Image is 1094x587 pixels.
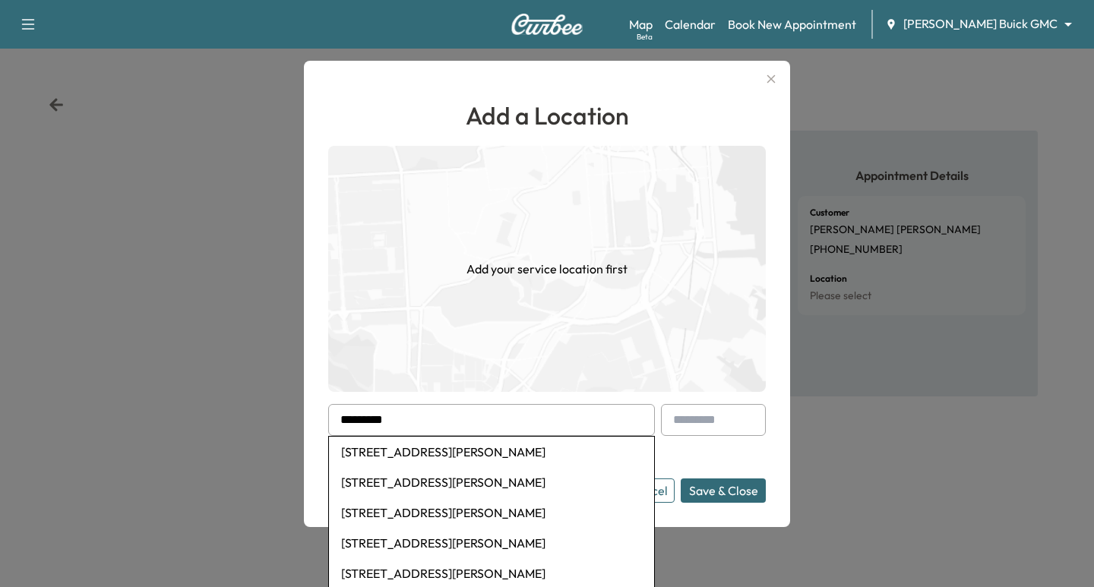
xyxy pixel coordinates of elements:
button: Save & Close [681,478,766,503]
h1: Add a Location [328,97,766,134]
a: Calendar [665,15,716,33]
a: Book New Appointment [728,15,856,33]
h1: Add your service location first [466,260,628,278]
li: [STREET_ADDRESS][PERSON_NAME] [329,437,654,467]
li: [STREET_ADDRESS][PERSON_NAME] [329,497,654,528]
a: MapBeta [629,15,653,33]
img: Curbee Logo [511,14,583,35]
img: empty-map-CL6vilOE.png [328,146,766,392]
div: Beta [637,31,653,43]
li: [STREET_ADDRESS][PERSON_NAME] [329,528,654,558]
li: [STREET_ADDRESS][PERSON_NAME] [329,467,654,497]
span: [PERSON_NAME] Buick GMC [903,15,1058,33]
